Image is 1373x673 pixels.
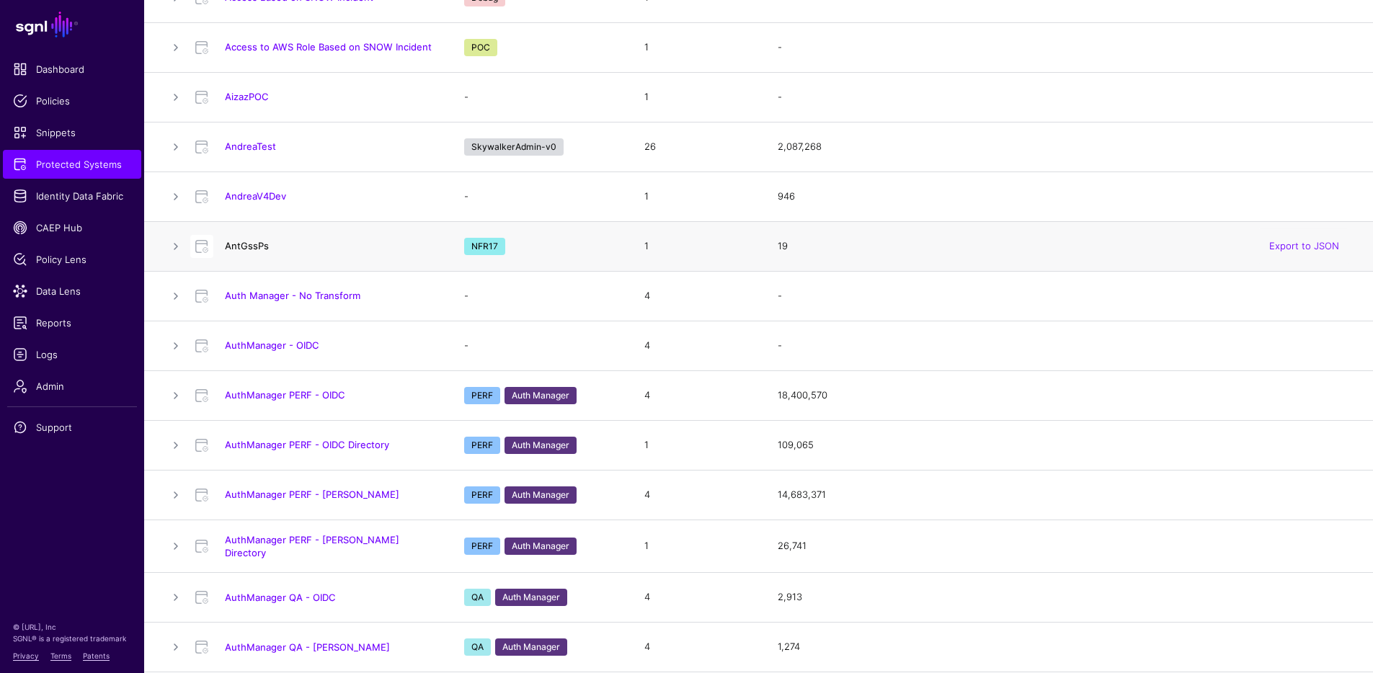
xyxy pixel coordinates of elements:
[3,340,141,369] a: Logs
[778,40,1350,55] div: -
[225,290,360,301] a: Auth Manager - No Transform
[83,651,110,660] a: Patents
[630,321,763,370] td: 4
[3,245,141,274] a: Policy Lens
[13,62,131,76] span: Dashboard
[50,651,71,660] a: Terms
[778,590,1350,605] div: 2,913
[225,240,269,251] a: AntGssPs
[13,621,131,633] p: © [URL], Inc
[3,118,141,147] a: Snippets
[450,271,630,321] td: -
[778,438,1350,453] div: 109,065
[464,39,497,56] span: POC
[630,572,763,622] td: 4
[778,90,1350,104] div: -
[13,125,131,140] span: Snippets
[13,347,131,362] span: Logs
[778,640,1350,654] div: 1,274
[13,651,39,660] a: Privacy
[1269,240,1339,251] a: Export to JSON
[778,339,1350,353] div: -
[225,592,336,603] a: AuthManager QA - OIDC
[495,589,567,606] span: Auth Manager
[630,370,763,420] td: 4
[464,538,500,555] span: PERF
[630,22,763,72] td: 1
[495,638,567,656] span: Auth Manager
[13,189,131,203] span: Identity Data Fabric
[3,372,141,401] a: Admin
[505,538,577,555] span: Auth Manager
[3,55,141,84] a: Dashboard
[3,308,141,337] a: Reports
[13,420,131,434] span: Support
[464,387,500,404] span: PERF
[3,277,141,306] a: Data Lens
[225,339,319,351] a: AuthManager - OIDC
[630,622,763,672] td: 4
[630,520,763,572] td: 1
[13,633,131,644] p: SGNL® is a registered trademark
[450,72,630,122] td: -
[630,420,763,470] td: 1
[464,437,500,454] span: PERF
[9,9,135,40] a: SGNL
[464,638,491,656] span: QA
[778,190,1350,204] div: 946
[13,284,131,298] span: Data Lens
[505,387,577,404] span: Auth Manager
[13,94,131,108] span: Policies
[225,41,432,53] a: Access to AWS Role Based on SNOW Incident
[13,157,131,171] span: Protected Systems
[13,379,131,393] span: Admin
[225,389,345,401] a: AuthManager PERF - OIDC
[13,316,131,330] span: Reports
[225,91,269,102] a: AizazPOC
[778,289,1350,303] div: -
[505,486,577,504] span: Auth Manager
[630,221,763,271] td: 1
[225,489,399,500] a: AuthManager PERF - [PERSON_NAME]
[630,470,763,520] td: 4
[3,150,141,179] a: Protected Systems
[225,190,286,202] a: AndreaV4Dev
[630,171,763,221] td: 1
[464,486,500,504] span: PERF
[778,388,1350,403] div: 18,400,570
[13,220,131,235] span: CAEP Hub
[778,140,1350,154] div: 2,087,268
[450,321,630,370] td: -
[464,589,491,606] span: QA
[225,439,389,450] a: AuthManager PERF - OIDC Directory
[778,488,1350,502] div: 14,683,371
[505,437,577,454] span: Auth Manager
[464,238,505,255] span: NFR17
[225,141,276,152] a: AndreaTest
[464,138,564,156] span: SkywalkerAdmin-v0
[630,271,763,321] td: 4
[225,534,399,558] a: AuthManager PERF - [PERSON_NAME] Directory
[630,72,763,122] td: 1
[3,86,141,115] a: Policies
[13,252,131,267] span: Policy Lens
[3,182,141,210] a: Identity Data Fabric
[450,171,630,221] td: -
[778,239,1350,254] div: 19
[3,213,141,242] a: CAEP Hub
[225,641,390,653] a: AuthManager QA - [PERSON_NAME]
[778,539,1350,553] div: 26,741
[630,122,763,171] td: 26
